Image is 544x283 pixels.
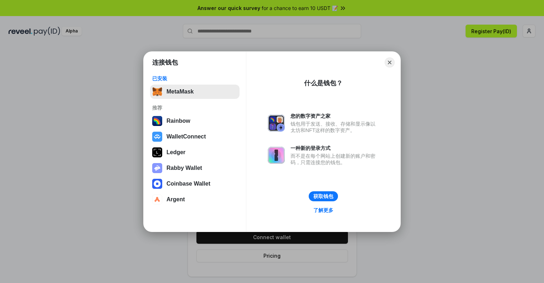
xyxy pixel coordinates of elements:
div: WalletConnect [166,133,206,140]
img: svg+xml,%3Csvg%20fill%3D%22none%22%20height%3D%2233%22%20viewBox%3D%220%200%2035%2033%22%20width%... [152,87,162,97]
div: 什么是钱包？ [304,79,343,87]
div: 已安装 [152,75,237,82]
button: Rainbow [150,114,240,128]
div: 一种新的登录方式 [291,145,379,151]
img: svg+xml,%3Csvg%20width%3D%2228%22%20height%3D%2228%22%20viewBox%3D%220%200%2028%2028%22%20fill%3D... [152,132,162,142]
img: svg+xml,%3Csvg%20width%3D%2228%22%20height%3D%2228%22%20viewBox%3D%220%200%2028%2028%22%20fill%3D... [152,179,162,189]
div: Coinbase Wallet [166,181,210,187]
button: WalletConnect [150,130,240,144]
button: Rabby Wallet [150,161,240,175]
img: svg+xml,%3Csvg%20width%3D%2228%22%20height%3D%2228%22%20viewBox%3D%220%200%2028%2028%22%20fill%3D... [152,194,162,204]
div: Argent [166,196,185,203]
div: 了解更多 [313,207,333,213]
img: svg+xml,%3Csvg%20xmlns%3D%22http%3A%2F%2Fwww.w3.org%2F2000%2Fsvg%22%20fill%3D%22none%22%20viewBox... [152,163,162,173]
a: 了解更多 [309,206,338,215]
img: svg+xml,%3Csvg%20xmlns%3D%22http%3A%2F%2Fwww.w3.org%2F2000%2Fsvg%22%20fill%3D%22none%22%20viewBox... [268,115,285,132]
img: svg+xml,%3Csvg%20xmlns%3D%22http%3A%2F%2Fwww.w3.org%2F2000%2Fsvg%22%20fill%3D%22none%22%20viewBox... [268,147,285,164]
img: svg+xml,%3Csvg%20xmlns%3D%22http%3A%2F%2Fwww.w3.org%2F2000%2Fsvg%22%20width%3D%2228%22%20height%3... [152,147,162,157]
button: Ledger [150,145,240,160]
div: 而不是在每个网站上创建新的账户和密码，只需连接您的钱包。 [291,153,379,166]
button: Close [385,57,395,67]
div: 获取钱包 [313,193,333,199]
div: Rabby Wallet [166,165,202,171]
h1: 连接钱包 [152,58,178,67]
img: svg+xml,%3Csvg%20width%3D%22120%22%20height%3D%22120%22%20viewBox%3D%220%200%20120%20120%22%20fil... [152,116,162,126]
div: 钱包用于发送、接收、存储和显示像以太坊和NFT这样的数字资产。 [291,121,379,133]
div: Ledger [166,149,185,156]
div: Rainbow [166,118,190,124]
button: MetaMask [150,85,240,99]
button: Coinbase Wallet [150,177,240,191]
div: 推荐 [152,105,237,111]
button: 获取钱包 [309,191,338,201]
div: 您的数字资产之家 [291,113,379,119]
button: Argent [150,192,240,207]
div: MetaMask [166,89,194,95]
